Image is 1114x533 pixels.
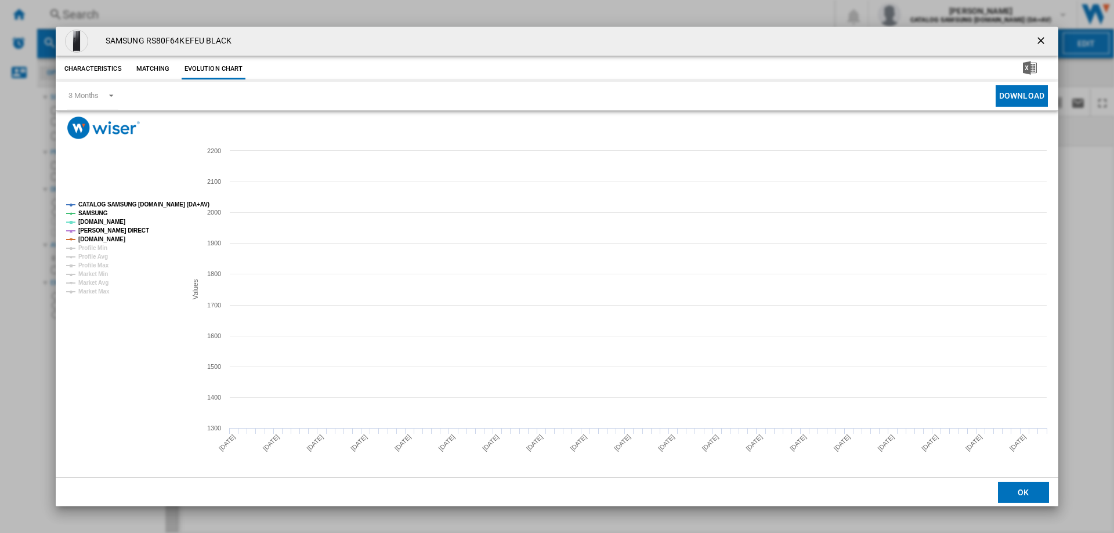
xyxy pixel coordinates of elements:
[78,227,149,234] tspan: [PERSON_NAME] DIRECT
[207,394,221,401] tspan: 1400
[789,433,808,452] tspan: [DATE]
[78,280,108,286] tspan: Market Avg
[349,433,368,452] tspan: [DATE]
[62,59,125,79] button: Characteristics
[305,433,324,452] tspan: [DATE]
[920,433,939,452] tspan: [DATE]
[218,433,237,452] tspan: [DATE]
[996,85,1048,107] button: Download
[613,433,632,452] tspan: [DATE]
[207,332,221,339] tspan: 1600
[78,236,125,242] tspan: [DOMAIN_NAME]
[262,433,281,452] tspan: [DATE]
[1004,59,1055,79] button: Download in Excel
[78,201,209,208] tspan: CATALOG SAMSUNG [DOMAIN_NAME] (DA+AV)
[182,59,246,79] button: Evolution chart
[65,30,88,53] img: uk-side-by-side-rs80f64kefeu-front-black-doi-546911048
[207,363,221,370] tspan: 1500
[78,219,125,225] tspan: [DOMAIN_NAME]
[1008,433,1028,452] tspan: [DATE]
[207,425,221,432] tspan: 1300
[78,288,110,295] tspan: Market Max
[100,35,232,47] h4: SAMSUNG RS80F64KEFEU BLACK
[437,433,457,452] tspan: [DATE]
[1023,61,1037,75] img: excel-24x24.png
[964,433,983,452] tspan: [DATE]
[207,178,221,185] tspan: 2100
[481,433,500,452] tspan: [DATE]
[128,59,179,79] button: Matching
[1035,35,1049,49] ng-md-icon: getI18NText('BUTTONS.CLOSE_DIALOG')
[657,433,676,452] tspan: [DATE]
[744,433,764,452] tspan: [DATE]
[569,433,588,452] tspan: [DATE]
[68,91,99,100] div: 3 Months
[207,270,221,277] tspan: 1800
[78,245,107,251] tspan: Profile Min
[207,240,221,246] tspan: 1900
[393,433,413,452] tspan: [DATE]
[78,262,109,269] tspan: Profile Max
[67,117,140,139] img: logo_wiser_300x94.png
[207,302,221,309] tspan: 1700
[78,210,108,216] tspan: SAMSUNG
[525,433,544,452] tspan: [DATE]
[877,433,896,452] tspan: [DATE]
[701,433,720,452] tspan: [DATE]
[1030,30,1054,53] button: getI18NText('BUTTONS.CLOSE_DIALOG')
[207,209,221,216] tspan: 2000
[78,271,108,277] tspan: Market Min
[998,482,1049,503] button: OK
[191,279,200,299] tspan: Values
[833,433,852,452] tspan: [DATE]
[207,147,221,154] tspan: 2200
[56,27,1058,506] md-dialog: Product popup
[78,253,108,260] tspan: Profile Avg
